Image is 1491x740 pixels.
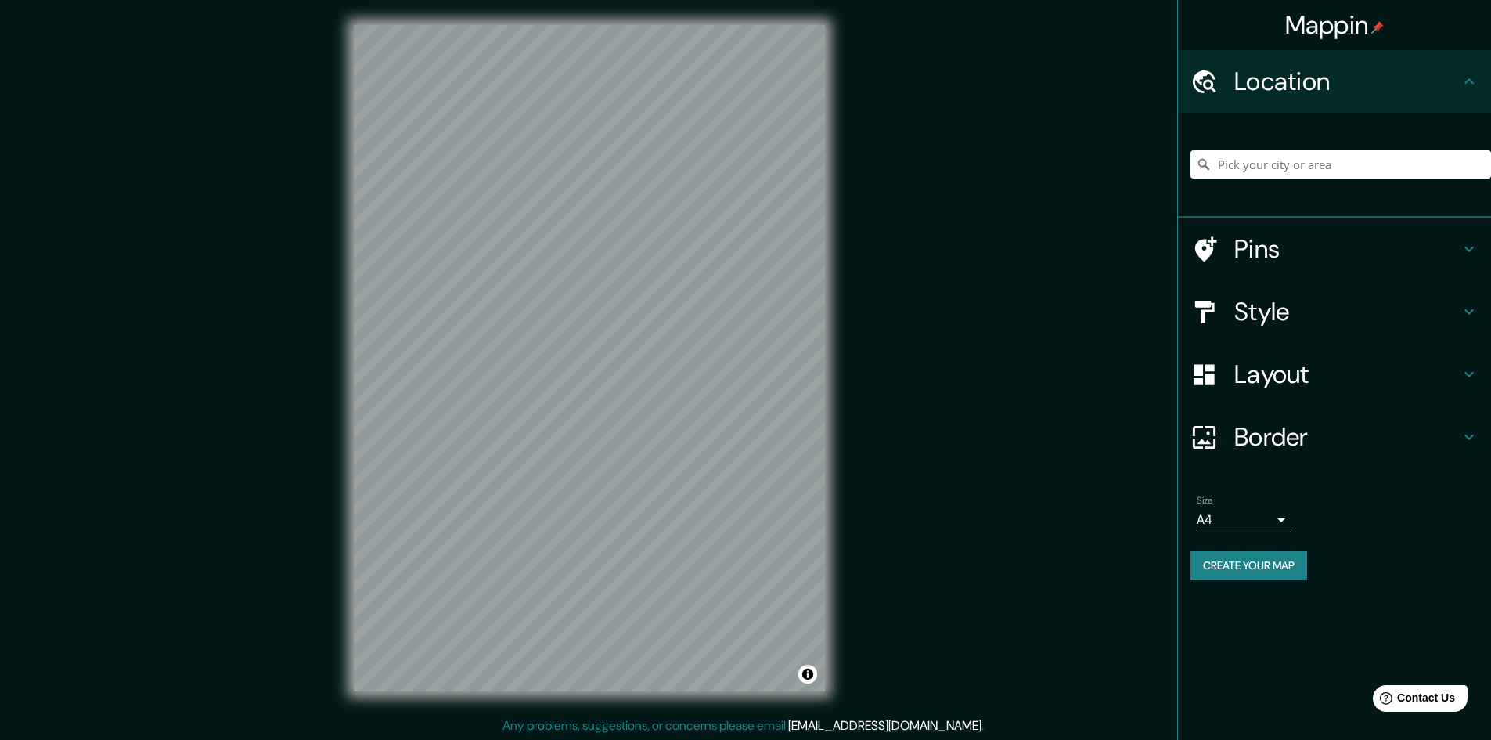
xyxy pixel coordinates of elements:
div: Border [1178,406,1491,468]
h4: Border [1234,421,1460,453]
div: Style [1178,280,1491,343]
p: Any problems, suggestions, or concerns please email . [502,717,984,735]
h4: Style [1234,296,1460,327]
input: Pick your city or area [1190,150,1491,179]
div: Location [1178,50,1491,113]
div: Layout [1178,343,1491,406]
h4: Location [1234,66,1460,97]
iframe: Help widget launcher [1352,679,1474,723]
button: Toggle attribution [798,665,817,684]
label: Size [1197,494,1213,507]
canvas: Map [354,25,825,691]
h4: Pins [1234,233,1460,265]
h4: Layout [1234,359,1460,390]
div: Pins [1178,218,1491,280]
a: [EMAIL_ADDRESS][DOMAIN_NAME] [788,717,981,734]
div: . [986,717,989,735]
h4: Mappin [1285,9,1385,41]
button: Create your map [1190,551,1307,580]
div: . [984,717,986,735]
div: A4 [1197,507,1291,532]
img: pin-icon.png [1371,21,1384,34]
